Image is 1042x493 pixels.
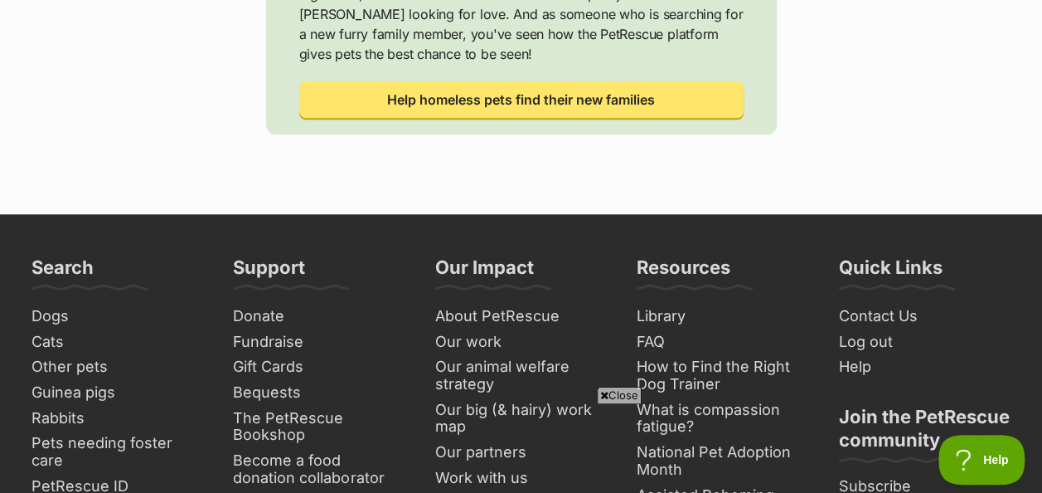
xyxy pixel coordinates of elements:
[226,380,411,406] a: Bequests
[839,405,1010,461] h3: Join the PetRescue community
[226,354,411,380] a: Gift Cards
[597,387,642,403] span: Close
[630,304,815,329] a: Library
[832,304,1017,329] a: Contact Us
[25,380,210,406] a: Guinea pigs
[226,304,411,329] a: Donate
[839,256,943,289] h3: Quick Links
[630,398,815,440] a: What is compassion fatigue?
[32,256,94,289] h3: Search
[233,256,305,289] h3: Support
[220,410,823,485] iframe: Advertisement
[25,406,210,432] a: Rabbits
[832,329,1017,355] a: Log out
[299,81,744,118] a: Help homeless pets find their new families
[630,329,815,355] a: FAQ
[25,431,210,473] a: Pets needing foster care
[387,90,655,110] span: Help homeless pets find their new families
[429,354,613,397] a: Our animal welfare strategy
[938,435,1025,485] iframe: Help Scout Beacon - Open
[25,304,210,329] a: Dogs
[637,256,730,289] h3: Resources
[25,354,210,380] a: Other pets
[429,398,613,440] a: Our big (& hairy) work map
[429,329,613,355] a: Our work
[435,256,534,289] h3: Our Impact
[25,329,210,355] a: Cats
[630,354,815,397] a: How to Find the Right Dog Trainer
[226,329,411,355] a: Fundraise
[832,354,1017,380] a: Help
[429,304,613,329] a: About PetRescue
